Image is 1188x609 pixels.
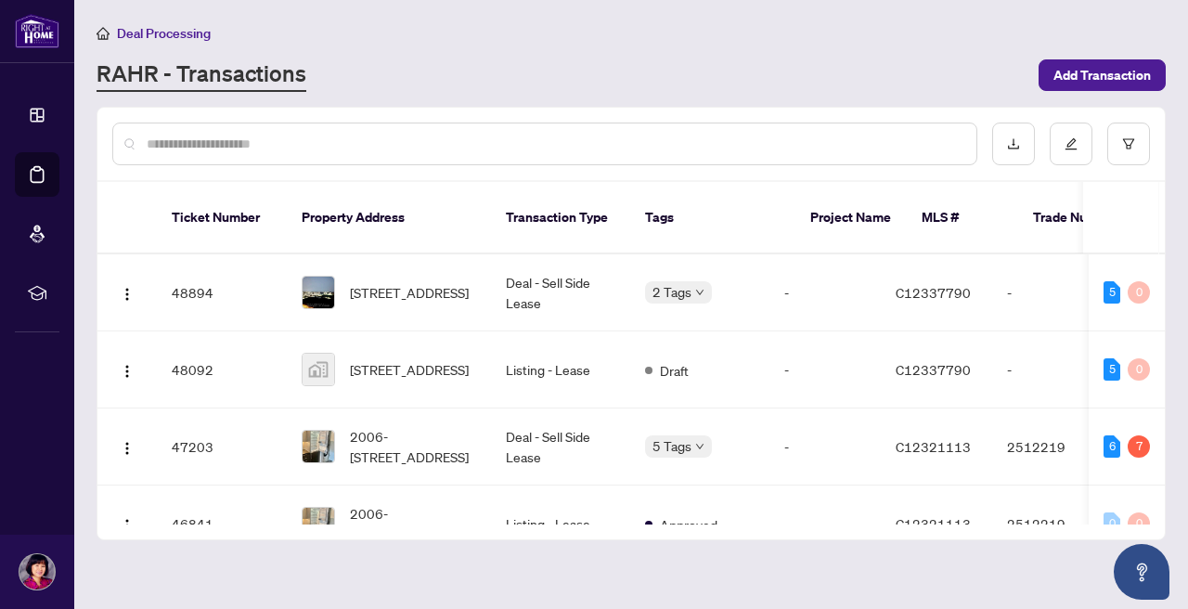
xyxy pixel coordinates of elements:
div: 0 [1128,512,1150,535]
img: Profile Icon [19,554,55,590]
span: 2 Tags [652,281,691,303]
button: download [992,123,1035,165]
td: 46841 [157,486,287,563]
img: Logo [120,287,135,302]
span: download [1007,137,1020,150]
span: home [97,27,110,40]
th: Property Address [287,182,491,254]
td: Listing - Lease [491,331,630,408]
div: 7 [1128,435,1150,458]
button: Logo [112,278,142,307]
th: Project Name [795,182,907,254]
span: C12337790 [896,361,971,378]
div: 0 [1128,281,1150,304]
td: 47203 [157,408,287,486]
td: Deal - Sell Side Lease [491,254,630,331]
button: Open asap [1114,544,1169,600]
img: thumbnail-img [303,277,334,308]
th: MLS # [907,182,1018,254]
span: down [695,288,704,297]
button: Logo [112,509,142,538]
div: 6 [1104,435,1120,458]
span: 2006-[STREET_ADDRESS] [350,426,476,467]
div: 5 [1104,281,1120,304]
span: C12321113 [896,438,971,455]
td: Listing - Lease [491,486,630,563]
div: 0 [1104,512,1120,535]
div: 5 [1104,358,1120,381]
span: Deal Processing [117,25,211,42]
td: 48894 [157,254,287,331]
img: thumbnail-img [303,354,334,385]
img: thumbnail-img [303,431,334,462]
div: 0 [1128,358,1150,381]
span: 2006-[STREET_ADDRESS] [350,503,476,544]
button: edit [1050,123,1092,165]
span: [STREET_ADDRESS] [350,359,469,380]
th: Transaction Type [491,182,630,254]
td: Deal - Sell Side Lease [491,408,630,486]
td: - [769,408,881,486]
img: Logo [120,364,135,379]
td: - [769,254,881,331]
button: filter [1107,123,1150,165]
span: edit [1065,137,1078,150]
a: RAHR - Transactions [97,58,306,92]
td: - [992,331,1122,408]
span: C12337790 [896,284,971,301]
th: Ticket Number [157,182,287,254]
td: - [769,331,881,408]
button: Add Transaction [1039,59,1166,91]
td: 2512219 [992,408,1122,486]
span: filter [1122,137,1135,150]
th: Trade Number [1018,182,1148,254]
span: down [695,442,704,451]
span: Add Transaction [1053,60,1151,90]
span: Approved [660,514,717,535]
span: [STREET_ADDRESS] [350,282,469,303]
button: Logo [112,355,142,384]
td: - [992,254,1122,331]
td: 2512219 [992,486,1122,563]
span: Draft [660,360,689,381]
span: C12321113 [896,515,971,532]
th: Tags [630,182,795,254]
button: Logo [112,432,142,461]
td: 48092 [157,331,287,408]
span: 5 Tags [652,435,691,457]
img: Logo [120,518,135,533]
td: - [769,486,881,563]
img: logo [15,14,59,48]
img: thumbnail-img [303,508,334,539]
img: Logo [120,441,135,456]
